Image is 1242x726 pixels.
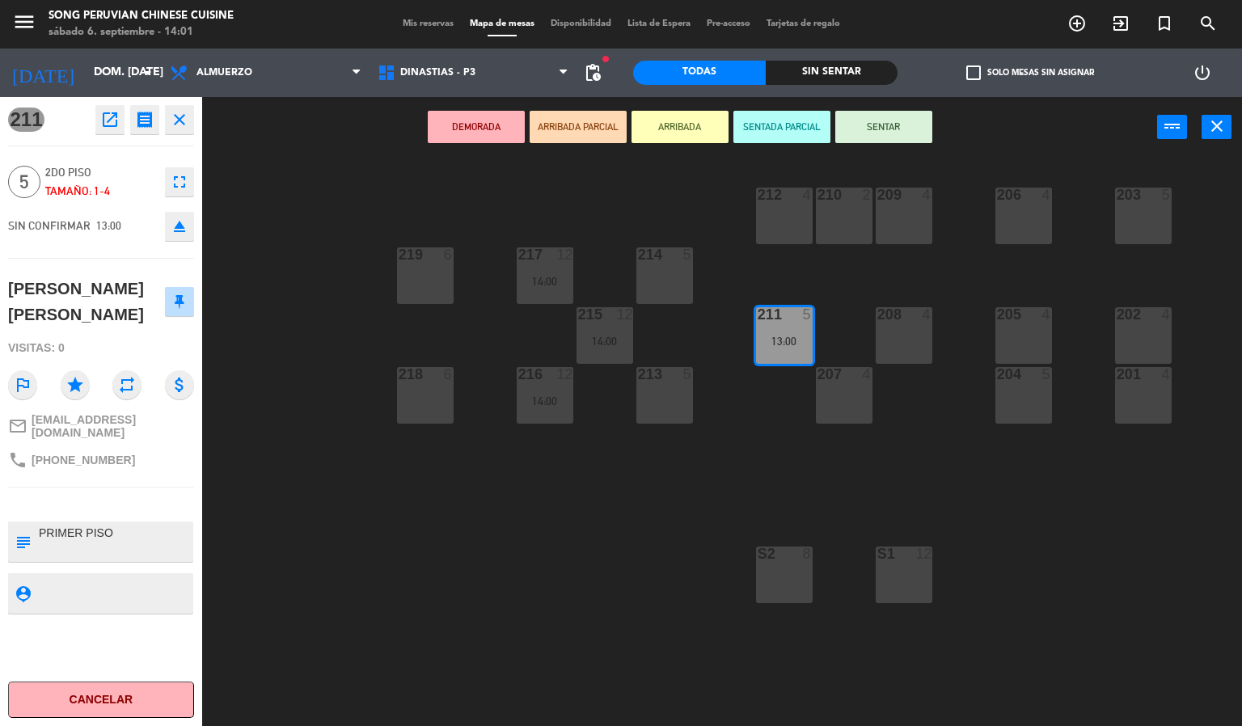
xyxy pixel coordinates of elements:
button: close [165,105,194,134]
i: fullscreen [170,172,189,192]
div: 4 [923,188,932,202]
div: 5 [683,247,693,262]
i: search [1198,14,1218,33]
i: star [61,370,90,399]
div: 8 [803,547,813,561]
div: 12 [916,547,932,561]
button: fullscreen [165,167,194,196]
div: Visitas: 0 [8,334,194,362]
div: 204 [997,367,998,382]
span: SIN CONFIRMAR [8,219,91,232]
div: Song Peruvian Chinese Cuisine [49,8,234,24]
div: 210 [817,188,818,202]
i: subject [14,533,32,551]
i: eject [170,217,189,236]
div: 4 [923,307,932,322]
span: Tarjetas de regalo [758,19,848,28]
span: DINASTIAS - P3 [400,67,475,78]
button: menu [12,10,36,40]
div: 4 [1162,367,1172,382]
i: phone [8,450,27,470]
i: mail_outline [8,416,27,436]
div: 6 [444,367,454,382]
div: 207 [817,367,818,382]
i: receipt [135,110,154,129]
i: person_pin [14,585,32,602]
div: sábado 6. septiembre - 14:01 [49,24,234,40]
i: menu [12,10,36,34]
div: 217 [518,247,519,262]
i: power_settings_new [1193,63,1212,82]
label: Solo mesas sin asignar [966,65,1094,80]
span: Pre-acceso [699,19,758,28]
button: SENTAR [835,111,932,143]
div: 4 [1042,307,1052,322]
button: DEMORADA [428,111,525,143]
button: ARRIBADA PARCIAL [530,111,627,143]
div: 5 [1042,367,1052,382]
div: 214 [638,247,639,262]
span: Lista de Espera [619,19,699,28]
div: 205 [997,307,998,322]
div: 12 [557,367,573,382]
button: open_in_new [95,105,125,134]
div: 206 [997,188,998,202]
span: Almuerzo [196,67,252,78]
span: 5 [8,166,40,198]
span: pending_actions [583,63,602,82]
a: mail_outline[EMAIL_ADDRESS][DOMAIN_NAME] [8,413,194,439]
div: 5 [1162,188,1172,202]
button: close [1202,115,1231,139]
div: 213 [638,367,639,382]
i: open_in_new [100,110,120,129]
i: power_input [1163,116,1182,136]
span: 2do piso [45,163,157,182]
div: [PERSON_NAME] [PERSON_NAME] [8,276,165,328]
i: turned_in_not [1155,14,1174,33]
span: Mis reservas [395,19,462,28]
div: 14:00 [517,395,573,407]
span: check_box_outline_blank [966,65,981,80]
div: 4 [863,367,872,382]
div: 209 [877,188,878,202]
div: Todas [633,61,766,85]
i: close [1207,116,1227,136]
span: Mapa de mesas [462,19,543,28]
i: attach_money [165,370,194,399]
div: S1 [877,547,878,561]
button: Cancelar [8,682,194,718]
div: 208 [877,307,878,322]
div: 5 [803,307,813,322]
button: SENTADA PARCIAL [733,111,830,143]
button: eject [165,212,194,241]
div: 6 [444,247,454,262]
span: [EMAIL_ADDRESS][DOMAIN_NAME] [32,413,194,439]
span: 13:00 [96,219,121,232]
button: receipt [130,105,159,134]
i: exit_to_app [1111,14,1130,33]
div: 12 [617,307,633,322]
i: outlined_flag [8,370,37,399]
div: Sin sentar [766,61,898,85]
span: fiber_manual_record [601,54,610,64]
div: 215 [578,307,579,322]
i: arrow_drop_down [138,63,158,82]
div: 2 [863,188,872,202]
span: Disponibilidad [543,19,619,28]
div: Tamaño: 1-4 [45,182,157,200]
div: 4 [1042,188,1052,202]
div: 4 [803,188,813,202]
div: 14:00 [517,276,573,287]
div: 14:00 [577,336,633,347]
div: 5 [683,367,693,382]
i: close [170,110,189,129]
button: power_input [1157,115,1187,139]
i: add_circle_outline [1067,14,1087,33]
